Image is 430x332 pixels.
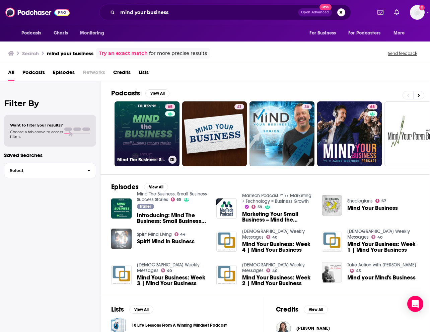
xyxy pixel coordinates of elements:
[242,241,314,253] a: Mind Your Business: Week 4 | Mind Your Business
[317,101,382,166] a: 68
[237,104,241,110] span: 41
[111,229,132,249] img: Spirit Mind in Business
[371,235,382,239] a: 40
[111,305,124,314] h2: Lists
[10,123,63,128] span: Want to filter your results?
[302,104,312,109] a: 36
[322,195,342,216] img: Mind Your Business
[410,5,425,20] span: Logged in as kkitamorn
[17,27,50,39] button: open menu
[304,104,309,110] span: 36
[111,198,132,219] img: Introducing: Mind The Business: Small Business Success Stories
[53,67,75,81] a: Episodes
[296,326,330,331] a: Mindy Peterson
[410,5,425,20] button: Show profile menu
[10,130,63,139] span: Choose a tab above to access filters.
[5,6,70,19] a: Podchaser - Follow, Share and Rate Podcasts
[347,262,416,268] a: Take Action with Keion Henderson
[298,8,332,16] button: Open AdvancedNew
[322,232,342,252] a: Mind Your Business: Week 1 | Mind Your Business
[80,28,104,38] span: Monitoring
[322,262,342,282] img: Mind your Mind's Business
[137,213,209,224] span: Introducing: Mind The Business: Small Business Success Stories
[47,50,93,57] h3: mind your business
[419,5,425,10] svg: Add a profile image
[258,205,262,209] span: 59
[115,101,180,166] a: 65Mind The Business: Small Business Success Stories
[296,326,330,331] span: [PERSON_NAME]
[234,104,244,109] a: 41
[347,275,416,280] span: Mind your Mind's Business
[111,265,132,285] img: Mind Your Business: Week 3 | Mind Your Business
[377,236,382,239] span: 40
[113,67,131,81] a: Credits
[111,89,169,97] a: PodcastsView All
[171,197,182,201] a: 65
[49,27,72,39] a: Charts
[168,104,172,110] span: 65
[111,305,153,314] a: ListsView All
[276,305,328,314] a: CreditsView All
[375,7,386,18] a: Show notifications dropdown
[216,265,237,285] img: Mind Your Business: Week 2 | Mind Your Business
[22,67,45,81] span: Podcasts
[266,268,277,272] a: 40
[137,262,200,273] a: Northview Church Weekly Messages
[4,152,96,158] p: Saved Searches
[309,28,336,38] span: For Business
[242,262,305,273] a: Northview Church Weekly Messages
[75,27,113,39] button: open menu
[111,89,140,97] h2: Podcasts
[139,67,149,81] span: Lists
[4,163,96,178] button: Select
[167,269,172,272] span: 40
[132,322,227,329] a: 10 Life Lessons From A Winning Mindset Podcast
[381,199,386,202] span: 67
[118,7,298,18] input: Search podcasts, credits, & more...
[249,101,314,166] a: 36
[137,275,209,286] a: Mind Your Business: Week 3 | Mind Your Business
[393,28,405,38] span: More
[347,205,398,211] a: Mind Your Business
[348,28,380,38] span: For Podcasters
[111,183,139,191] h2: Episodes
[161,268,172,272] a: 40
[242,211,314,223] a: Marketing Your Small Business -- Mind the Business // Quickbooks
[21,28,41,38] span: Podcasts
[83,67,105,81] span: Networks
[137,191,207,202] a: Mind The Business: Small Business Success Stories
[137,239,195,244] a: Spirit Mind in Business
[301,11,329,14] span: Open Advanced
[216,198,237,219] a: Marketing Your Small Business -- Mind the Business // Quickbooks
[242,229,305,240] a: Northview Church Weekly Messages
[216,232,237,252] img: Mind Your Business: Week 4 | Mind Your Business
[347,241,419,253] span: Mind Your Business: Week 1 | Mind Your Business
[176,198,181,201] span: 65
[8,67,14,81] a: All
[272,269,277,272] span: 40
[347,229,410,240] a: Northview Church Weekly Messages
[140,204,151,209] span: Trailer
[129,306,153,314] button: View All
[174,232,186,236] a: 44
[266,235,277,239] a: 40
[305,27,344,39] button: open menu
[137,232,172,237] a: Spirit Mind Living
[350,269,361,273] a: 43
[149,50,207,57] span: for more precise results
[242,275,314,286] a: Mind Your Business: Week 2 | Mind Your Business
[182,101,247,166] a: 41
[252,205,262,209] a: 59
[145,89,169,97] button: View All
[386,51,419,56] button: Send feedback
[99,50,148,57] a: Try an exact match
[319,4,332,10] span: New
